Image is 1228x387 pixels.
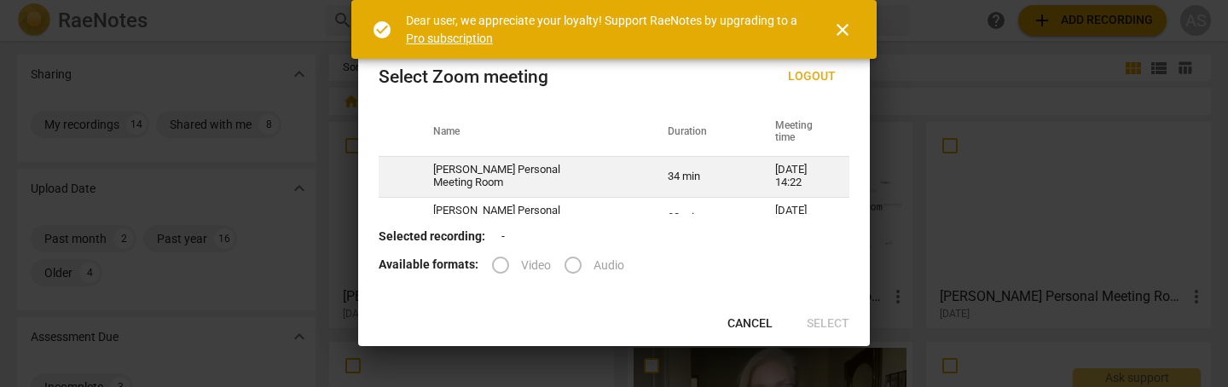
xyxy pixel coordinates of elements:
th: Meeting time [755,108,849,156]
button: Logout [774,61,849,92]
span: Cancel [727,315,773,332]
div: Dear user, we appreciate your loyalty! Support RaeNotes by upgrading to a [406,12,802,47]
th: Duration [647,108,755,156]
button: Close [822,9,863,50]
td: [PERSON_NAME] Personal Meeting Room [413,156,647,197]
span: check_circle [372,20,392,40]
a: Pro subscription [406,32,493,45]
div: Select Zoom meeting [379,66,548,88]
td: [DATE] 14:22 [755,156,849,197]
b: Selected recording: [379,229,485,243]
th: Name [413,108,647,156]
td: [PERSON_NAME] Personal Meeting Room [413,197,647,238]
span: close [832,20,853,40]
p: - [379,228,849,245]
div: File type [492,257,638,271]
button: Cancel [714,309,786,339]
span: Logout [788,68,836,85]
td: [DATE] 15:47 [755,197,849,238]
b: Available formats: [379,257,478,271]
td: 38 min [647,197,755,238]
td: 34 min [647,156,755,197]
span: Audio [594,257,624,274]
span: Video [521,257,551,274]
